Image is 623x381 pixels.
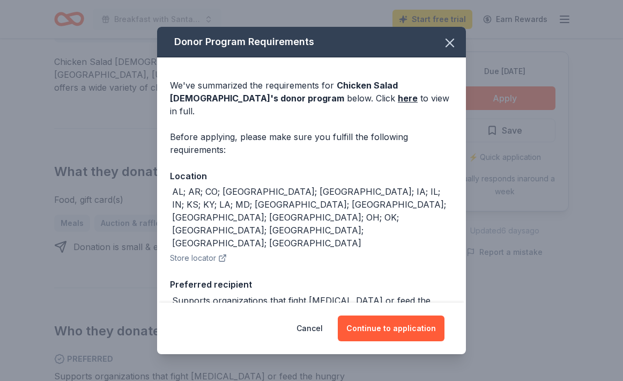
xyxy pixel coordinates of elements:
div: We've summarized the requirements for below. Click to view in full. [170,79,453,118]
div: Location [170,169,453,183]
div: Donor Program Requirements [157,27,466,57]
div: AL; AR; CO; [GEOGRAPHIC_DATA]; [GEOGRAPHIC_DATA]; IA; IL; IN; KS; KY; LA; MD; [GEOGRAPHIC_DATA]; ... [172,185,453,250]
button: Cancel [296,316,323,341]
button: Continue to application [338,316,444,341]
a: here [398,92,418,105]
div: Before applying, please make sure you fulfill the following requirements: [170,130,453,156]
div: Preferred recipient [170,277,453,291]
div: Supports organizations that fight [MEDICAL_DATA] or feed the hungry [172,294,453,320]
button: Store locator [170,252,227,265]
